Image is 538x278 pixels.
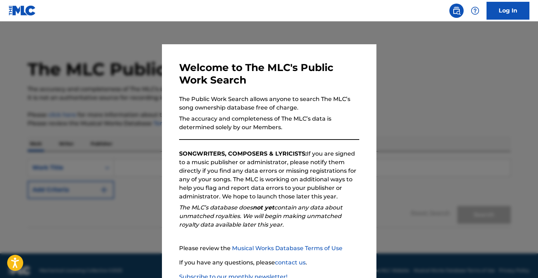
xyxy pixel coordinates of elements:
[232,245,342,252] a: Musical Works Database Terms of Use
[275,259,306,266] a: contact us
[179,115,359,132] p: The accuracy and completeness of The MLC’s data is determined solely by our Members.
[179,150,307,157] strong: SONGWRITERS, COMPOSERS & LYRICISTS:
[253,204,274,211] strong: not yet
[179,150,359,201] p: If you are signed to a music publisher or administrator, please notify them directly if you find ...
[179,61,359,86] h3: Welcome to The MLC's Public Work Search
[468,4,482,18] div: Help
[449,4,464,18] a: Public Search
[179,95,359,112] p: The Public Work Search allows anyone to search The MLC’s song ownership database free of charge.
[179,244,359,253] p: Please review the
[452,6,461,15] img: search
[9,5,36,16] img: MLC Logo
[487,2,529,20] a: Log In
[179,204,342,228] em: The MLC’s database does contain any data about unmatched royalties. We will begin making unmatche...
[471,6,479,15] img: help
[179,258,359,267] p: If you have any questions, please .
